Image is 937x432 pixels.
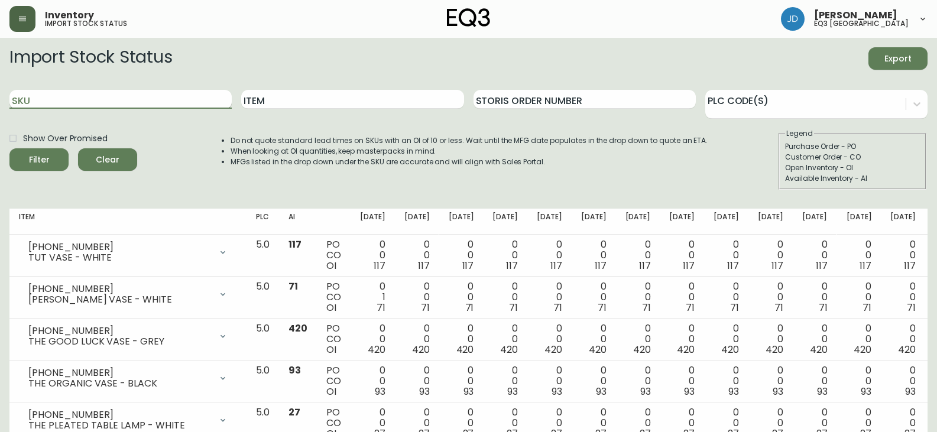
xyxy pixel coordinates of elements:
[589,343,607,356] span: 420
[231,146,708,157] li: When looking at OI quantities, keep masterpacks in mind.
[572,209,616,235] th: [DATE]
[537,239,562,271] div: 0 0
[814,11,897,20] span: [PERSON_NAME]
[368,343,385,356] span: 420
[247,277,279,319] td: 5.0
[326,239,341,271] div: PO CO
[19,239,237,265] div: [PHONE_NUMBER]TUT VASE - WHITE
[463,385,474,398] span: 93
[633,343,651,356] span: 420
[785,173,920,184] div: Available Inventory - AI
[28,326,211,336] div: [PHONE_NUMBER]
[802,281,828,313] div: 0 0
[898,343,916,356] span: 420
[462,259,474,272] span: 117
[625,239,651,271] div: 0 0
[686,301,695,314] span: 71
[375,385,385,398] span: 93
[78,148,137,171] button: Clear
[683,259,695,272] span: 117
[326,323,341,355] div: PO CO
[785,128,814,139] legend: Legend
[581,323,607,355] div: 0 0
[785,163,920,173] div: Open Inventory - OI
[449,239,474,271] div: 0 0
[537,281,562,313] div: 0 0
[360,239,385,271] div: 0 0
[639,259,651,272] span: 117
[758,323,783,355] div: 0 0
[23,132,108,145] span: Show Over Promised
[758,365,783,397] div: 0 0
[465,301,474,314] span: 71
[279,209,317,235] th: AI
[714,239,739,271] div: 0 0
[326,281,341,313] div: PO CO
[28,336,211,347] div: THE GOOD LUCK VASE - GREY
[819,301,828,314] span: 71
[907,301,916,314] span: 71
[802,323,828,355] div: 0 0
[766,343,783,356] span: 420
[28,368,211,378] div: [PHONE_NUMBER]
[395,209,439,235] th: [DATE]
[28,410,211,420] div: [PHONE_NUMBER]
[288,363,301,377] span: 93
[326,343,336,356] span: OI
[785,141,920,152] div: Purchase Order - PO
[9,148,69,171] button: Filter
[552,385,562,398] span: 93
[704,209,748,235] th: [DATE]
[492,323,518,355] div: 0 0
[544,343,562,356] span: 420
[860,259,871,272] span: 117
[9,47,172,70] h2: Import Stock Status
[837,209,881,235] th: [DATE]
[449,365,474,397] div: 0 0
[421,301,430,314] span: 71
[9,209,247,235] th: Item
[360,281,385,313] div: 0 1
[625,323,651,355] div: 0 0
[669,239,695,271] div: 0 0
[19,281,237,307] div: [PHONE_NUMBER][PERSON_NAME] VASE - WHITE
[793,209,837,235] th: [DATE]
[774,301,783,314] span: 71
[500,343,518,356] span: 420
[28,420,211,431] div: THE PLEATED TABLE LAMP - WHITE
[890,281,916,313] div: 0 0
[771,259,783,272] span: 117
[714,281,739,313] div: 0 0
[890,239,916,271] div: 0 0
[288,280,298,293] span: 71
[758,239,783,271] div: 0 0
[19,365,237,391] div: [PHONE_NUMBER]THE ORGANIC VASE - BLACK
[326,385,336,398] span: OI
[810,343,828,356] span: 420
[847,239,872,271] div: 0 0
[45,11,94,20] span: Inventory
[247,360,279,402] td: 5.0
[817,385,828,398] span: 93
[87,152,128,167] span: Clear
[456,343,474,356] span: 420
[814,20,909,27] h5: eq3 [GEOGRAPHIC_DATA]
[625,365,651,397] div: 0 0
[404,365,430,397] div: 0 0
[492,365,518,397] div: 0 0
[781,7,805,31] img: 7c567ac048721f22e158fd313f7f0981
[28,284,211,294] div: [PHONE_NUMBER]
[288,321,307,335] span: 420
[758,281,783,313] div: 0 0
[28,242,211,252] div: [PHONE_NUMBER]
[288,238,301,251] span: 117
[642,301,651,314] span: 71
[231,157,708,167] li: MFGs listed in the drop down under the SKU are accurate and will align with Sales Portal.
[553,301,562,314] span: 71
[360,365,385,397] div: 0 0
[28,252,211,263] div: TUT VASE - WHITE
[904,259,916,272] span: 117
[816,259,828,272] span: 117
[507,385,518,398] span: 93
[847,365,872,397] div: 0 0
